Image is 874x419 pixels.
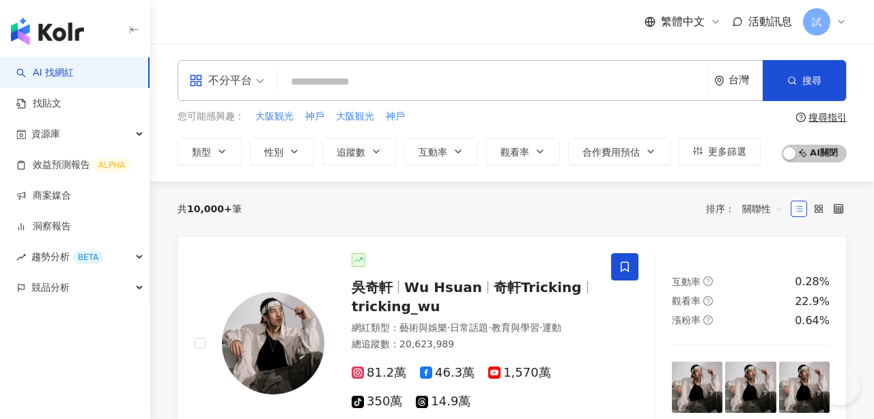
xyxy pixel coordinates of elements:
[795,294,830,309] div: 22.9%
[725,362,776,412] img: post-image
[672,276,701,287] span: 互動率
[802,75,821,86] span: 搜尋
[352,321,595,335] div: 網紅類型 ：
[779,362,830,412] img: post-image
[305,110,324,124] span: 神戶
[703,296,713,306] span: question-circle
[352,366,406,380] span: 81.2萬
[404,138,478,165] button: 互動率
[352,298,440,315] span: tricking_wu
[335,109,375,124] button: 大阪観光
[582,147,640,158] span: 合作費用預估
[305,109,325,124] button: 神戶
[819,364,860,405] iframe: Help Scout Beacon - Open
[16,66,74,80] a: searchAI 找網紅
[385,109,406,124] button: 神戶
[187,203,232,214] span: 10,000+
[488,366,551,380] span: 1,570萬
[708,146,746,157] span: 更多篩選
[178,110,244,124] span: 您可能感興趣：
[192,147,211,158] span: 類型
[337,147,365,158] span: 追蹤數
[808,112,847,123] div: 搜尋指引
[399,322,447,333] span: 藝術與娛樂
[672,362,722,412] img: post-image
[72,250,104,264] div: BETA
[486,138,560,165] button: 觀看率
[31,119,60,149] span: 資源庫
[542,322,561,333] span: 運動
[255,109,294,124] button: 大阪観光
[178,138,242,165] button: 類型
[729,74,763,86] div: 台灣
[661,14,705,29] span: 繁體中文
[796,113,806,122] span: question-circle
[795,274,830,289] div: 0.28%
[189,70,252,91] div: 不分平台
[16,97,61,111] a: 找貼文
[672,295,701,306] span: 觀看率
[714,76,724,86] span: environment
[264,147,283,158] span: 性別
[16,189,71,203] a: 商案媒合
[386,110,405,124] span: 神戶
[494,279,582,295] span: 奇軒Tricking
[336,110,374,124] span: 大阪観光
[488,322,491,333] span: ·
[31,272,70,303] span: 競品分析
[416,394,470,409] span: 14.9萬
[255,110,294,124] span: 大阪観光
[189,74,203,87] span: appstore
[568,138,671,165] button: 合作費用預估
[742,198,783,220] span: 關聯性
[250,138,314,165] button: 性別
[178,203,242,214] div: 共 筆
[404,279,482,295] span: Wu Hsuan
[706,198,791,220] div: 排序：
[352,394,402,409] span: 350萬
[703,276,713,286] span: question-circle
[322,138,396,165] button: 追蹤數
[501,147,529,158] span: 觀看率
[352,279,393,295] span: 吳奇軒
[763,60,846,101] button: 搜尋
[222,292,324,394] img: KOL Avatar
[352,338,595,351] div: 總追蹤數 ： 20,623,989
[447,322,450,333] span: ·
[31,242,104,272] span: 趨勢分析
[492,322,539,333] span: 教育與學習
[539,322,542,333] span: ·
[450,322,488,333] span: 日常話題
[419,147,447,158] span: 互動率
[11,18,84,45] img: logo
[748,15,792,28] span: 活動訊息
[812,14,821,29] span: 試
[16,158,130,172] a: 效益預測報告ALPHA
[672,315,701,326] span: 漲粉率
[16,252,26,262] span: rise
[420,366,475,380] span: 46.3萬
[16,220,71,233] a: 洞察報告
[703,315,713,325] span: question-circle
[679,138,761,165] button: 更多篩選
[795,313,830,328] div: 0.64%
